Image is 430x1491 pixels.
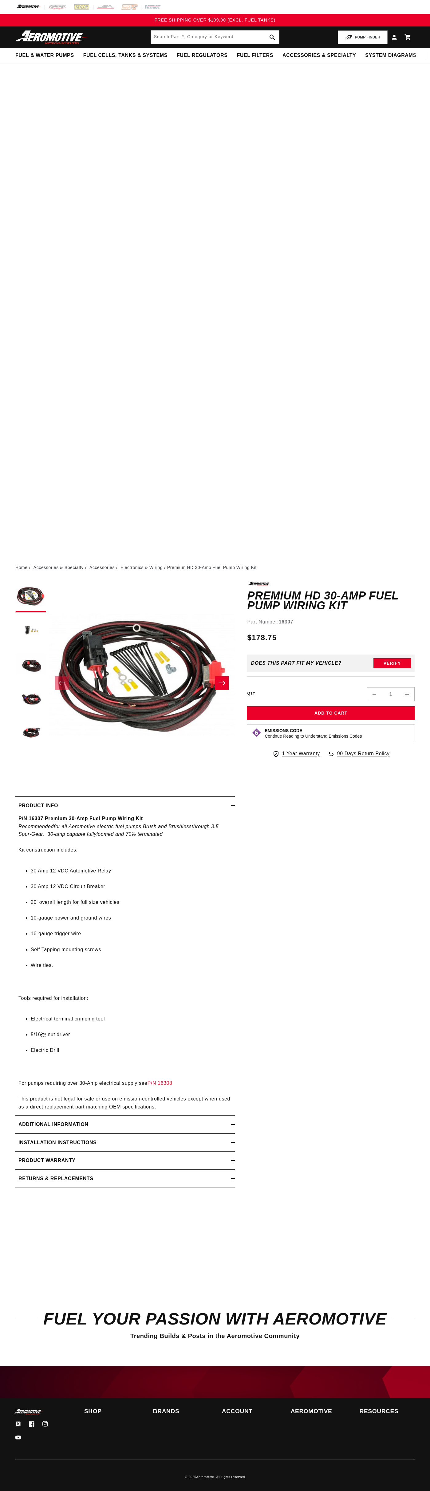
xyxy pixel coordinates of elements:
media-gallery: Gallery Viewer [15,582,235,784]
button: PUMP FINDER [338,30,388,44]
span: Fuel Cells, Tanks & Systems [83,52,168,59]
button: Load image 4 in gallery view [15,683,46,714]
div: , Kit construction includes: Tools required for installation: For pumps requiring over 30-Amp ele... [15,815,235,1111]
em: loomed and 70% terminated [97,832,163,837]
strong: P/N 16307 Premium 30-Amp Fuel Pump Wiring Kit [18,816,143,821]
summary: Accessories & Specialty [278,48,361,63]
h1: Premium HD 30-Amp Fuel Pump Wiring Kit [247,591,415,610]
label: QTY [247,691,255,696]
button: Emissions CodeContinue Reading to Understand Emissions Codes [265,728,362,739]
span: 1 Year Warranty [282,750,320,758]
div: Does This part fit My vehicle? [251,660,341,666]
a: Aeromotive [196,1475,214,1479]
span: 90 Days Return Policy [337,750,390,764]
h2: Additional information [18,1120,89,1128]
em: fully [87,832,97,837]
li: 30 Amp 12 VDC Automotive Relay [31,867,232,875]
nav: breadcrumbs [15,564,415,571]
li: Electric Drill [31,1046,232,1054]
li: 20' overall length for full size vehicles [31,898,232,906]
li: Accessories & Specialty [34,564,88,571]
strong: Emissions Code [265,728,302,733]
button: Load image 5 in gallery view [15,717,46,748]
button: Slide left [55,676,69,690]
a: Home [15,564,28,571]
summary: Brands [153,1409,208,1414]
a: Accessories [89,564,115,571]
img: Aeromotive [13,1409,44,1415]
a: 1 Year Warranty [272,750,320,758]
button: search button [266,30,279,44]
li: Electrical terminal crimping tool [31,1015,232,1023]
summary: Installation Instructions [15,1134,235,1152]
h2: Fuel Your Passion with Aeromotive [15,1312,415,1326]
li: Self Tapping mounting screws [31,946,232,954]
em: Recommended [18,824,54,829]
img: Emissions code [252,728,262,738]
li: Premium HD 30-Amp Fuel Pump Wiring Kit [167,564,257,571]
span: Fuel & Water Pumps [15,52,74,59]
img: Aeromotive [13,30,90,45]
h2: Returns & replacements [18,1175,93,1183]
em: for all Aeromotive electric fuel pumps Brush and Brushless [54,824,192,829]
li: Wire ties. [31,961,232,969]
summary: Shop [84,1409,139,1414]
li: 30 Amp 12 VDC Circuit Breaker [31,883,232,891]
summary: Resources [360,1409,415,1414]
a: 90 Days Return Policy [327,750,390,764]
summary: Fuel Regulators [172,48,232,63]
input: Search by Part Number, Category or Keyword [151,30,279,44]
span: Fuel Regulators [177,52,227,59]
h2: Installation Instructions [18,1139,97,1147]
p: Continue Reading to Understand Emissions Codes [265,733,362,739]
summary: Returns & replacements [15,1170,235,1188]
h2: Product Info [18,802,58,810]
li: 10-gauge power and ground wires [31,914,232,922]
summary: Additional information [15,1116,235,1133]
button: Slide right [215,676,229,690]
summary: Fuel Filters [232,48,278,63]
button: Add to Cart [247,706,415,720]
span: FREE SHIPPING OVER $109.00 (EXCL. FUEL TANKS) [155,18,275,22]
button: Load image 3 in gallery view [15,649,46,680]
button: Load image 1 in gallery view [15,582,46,612]
span: Fuel Filters [237,52,273,59]
li: 16-gauge trigger wire [31,930,232,938]
div: Part Number: [247,618,415,626]
button: Load image 2 in gallery view [15,615,46,646]
summary: Product warranty [15,1152,235,1169]
span: Trending Builds & Posts in the Aeromotive Community [130,1333,300,1339]
span: $178.75 [247,632,277,643]
summary: Product Info [15,797,235,815]
small: © 2025 . [185,1475,215,1479]
span: System Diagrams [365,52,416,59]
a: P/N 16308 [148,1080,172,1086]
small: All rights reserved [216,1475,245,1479]
li: 5/16 nut driver [31,1031,232,1039]
summary: Fuel Cells, Tanks & Systems [79,48,172,63]
summary: Aeromotive [291,1409,346,1414]
a: Electronics & Wiring [120,564,163,571]
button: Verify [373,658,411,668]
span: Accessories & Specialty [282,52,356,59]
summary: System Diagrams [361,48,421,63]
summary: Fuel & Water Pumps [11,48,79,63]
h2: Product warranty [18,1156,76,1164]
summary: Account [222,1409,277,1414]
strong: 16307 [279,619,294,624]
